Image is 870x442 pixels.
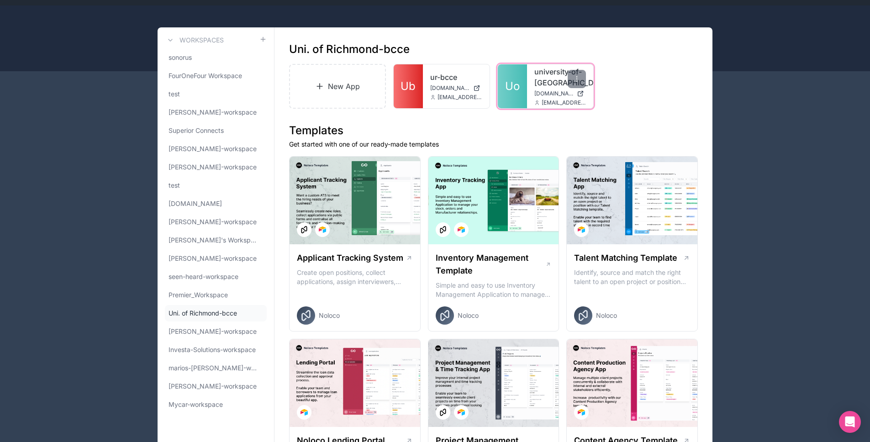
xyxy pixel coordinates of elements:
img: Airtable Logo [578,226,585,233]
a: Workspaces [165,35,224,46]
p: Get started with one of our ready-made templates [289,140,698,149]
h3: Workspaces [179,36,224,45]
a: [PERSON_NAME]-workspace [165,214,267,230]
span: [DOMAIN_NAME] [430,84,469,92]
span: [PERSON_NAME]-workspace [169,108,257,117]
a: ur-bcce [430,72,482,83]
span: Uni. of Richmond-bcce [169,309,237,318]
a: [DOMAIN_NAME] [534,90,586,97]
p: Simple and easy to use Inventory Management Application to manage your stock, orders and Manufact... [436,281,552,299]
span: test [169,181,180,190]
a: seen-heard-workspace [165,268,267,285]
a: [DOMAIN_NAME] [165,195,267,212]
span: Ub [401,79,416,94]
a: Ub [394,64,423,108]
div: Open Intercom Messenger [839,411,861,433]
a: test [165,86,267,102]
a: marios-[PERSON_NAME]-workspace [165,360,267,376]
p: Create open positions, collect applications, assign interviewers, centralise candidate feedback a... [297,268,413,286]
span: [DOMAIN_NAME] [169,199,222,208]
span: [DOMAIN_NAME] [534,90,574,97]
a: Uni. of Richmond-bcce [165,305,267,321]
a: Mycar-workspace [165,396,267,413]
img: Airtable Logo [319,226,326,233]
h1: Uni. of Richmond-bcce [289,42,410,57]
h1: Templates [289,123,698,138]
a: [PERSON_NAME]-workspace [165,378,267,395]
a: Investa-Solutions-workspace [165,342,267,358]
a: Superior Connects [165,122,267,139]
span: Premier_Workspace [169,290,228,300]
span: marios-[PERSON_NAME]-workspace [169,363,259,373]
a: test [165,177,267,194]
a: Premier_Workspace [165,287,267,303]
span: seen-heard-workspace [169,272,238,281]
a: [PERSON_NAME]-workspace [165,104,267,121]
span: [PERSON_NAME]-workspace [169,163,257,172]
span: [PERSON_NAME]-workspace [169,327,257,336]
a: [PERSON_NAME]'s Workspace [165,232,267,248]
span: test [169,89,180,99]
img: Airtable Logo [578,409,585,416]
p: Identify, source and match the right talent to an open project or position with our Talent Matchi... [574,268,690,286]
img: Airtable Logo [458,409,465,416]
span: [PERSON_NAME]-workspace [169,254,257,263]
span: Superior Connects [169,126,224,135]
h1: Inventory Management Template [436,252,545,277]
a: [DOMAIN_NAME] [430,84,482,92]
span: [PERSON_NAME]-workspace [169,217,257,226]
span: FourOneFour Workspace [169,71,242,80]
a: New App [289,64,386,109]
a: Uo [498,64,527,108]
h1: Applicant Tracking System [297,252,403,264]
h1: Talent Matching Template [574,252,677,264]
img: Airtable Logo [301,409,308,416]
a: university-of-[GEOGRAPHIC_DATA] [534,66,586,88]
a: [PERSON_NAME]-workspace [165,159,267,175]
a: sonorus [165,49,267,66]
span: [PERSON_NAME]-workspace [169,382,257,391]
span: Noloco [596,311,617,320]
a: [PERSON_NAME]-workspace [165,250,267,267]
span: Investa-Solutions-workspace [169,345,256,354]
img: Airtable Logo [458,226,465,233]
span: [EMAIL_ADDRESS][DOMAIN_NAME] [438,94,482,101]
span: Noloco [458,311,479,320]
a: FourOneFour Workspace [165,68,267,84]
span: sonorus [169,53,192,62]
span: [PERSON_NAME]-workspace [169,144,257,153]
span: [EMAIL_ADDRESS][DOMAIN_NAME] [542,99,586,106]
span: Uo [505,79,520,94]
a: [PERSON_NAME]-workspace [165,141,267,157]
span: Mycar-workspace [169,400,223,409]
span: [PERSON_NAME]'s Workspace [169,236,259,245]
a: [PERSON_NAME]-workspace [165,323,267,340]
span: Noloco [319,311,340,320]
